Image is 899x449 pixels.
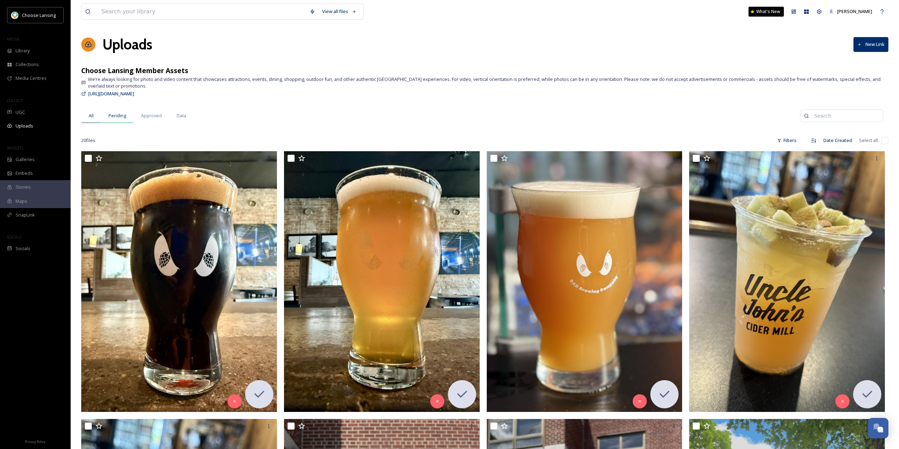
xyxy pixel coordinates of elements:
a: What's New [749,7,784,17]
span: 20 file s [81,137,95,144]
span: Pending [108,112,126,119]
span: COLLECT [7,98,22,103]
span: Media Centres [16,75,47,82]
span: WIDGETS [7,145,23,150]
img: ext_1757431482.608151_Cheers@badbrewing.com-unnamed (42).jpg [284,151,480,412]
input: Search [811,109,879,123]
span: Maps [16,198,27,205]
a: [URL][DOMAIN_NAME] [88,89,134,98]
span: SnapLink [16,212,35,218]
span: Collections [16,61,39,68]
span: Embeds [16,170,33,177]
button: New Link [853,37,888,52]
span: Approved [141,112,162,119]
span: Choose Lansing [22,12,56,18]
span: UGC [16,109,25,116]
img: ext_1757431482.609694_Cheers@badbrewing.com-unnamed (41).jpg [81,151,277,412]
a: View all files [319,5,360,18]
img: ext_1757429171.150214_ujhardcider@yahoo.com-IMG_9087.jpeg [689,151,885,412]
button: Open Chat [868,418,888,438]
span: Stories [16,184,31,190]
span: Data [177,112,186,119]
strong: Choose Lansing Member Assets [81,66,188,75]
a: Privacy Policy [25,437,46,445]
div: Date Created [820,134,856,147]
span: All [89,112,94,119]
img: logo.jpeg [11,12,18,19]
span: [URL][DOMAIN_NAME] [88,90,134,97]
span: Privacy Policy [25,439,46,444]
span: Uploads [16,123,33,129]
span: Library [16,47,30,54]
span: SOCIALS [7,234,21,240]
a: [PERSON_NAME] [826,5,876,18]
span: We’re always looking for photo and video content that showcases attractions, events, dining, shop... [88,76,888,89]
a: Uploads [102,34,152,55]
div: Filters [774,134,800,147]
span: MEDIA [7,36,19,42]
span: Galleries [16,156,35,163]
span: Socials [16,245,30,252]
img: ext_1757431482.608148_Cheers@badbrewing.com-unnamed (43).jpg [487,151,682,412]
input: Search your library [98,4,306,19]
span: Select all [859,137,878,144]
span: [PERSON_NAME] [837,8,872,14]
